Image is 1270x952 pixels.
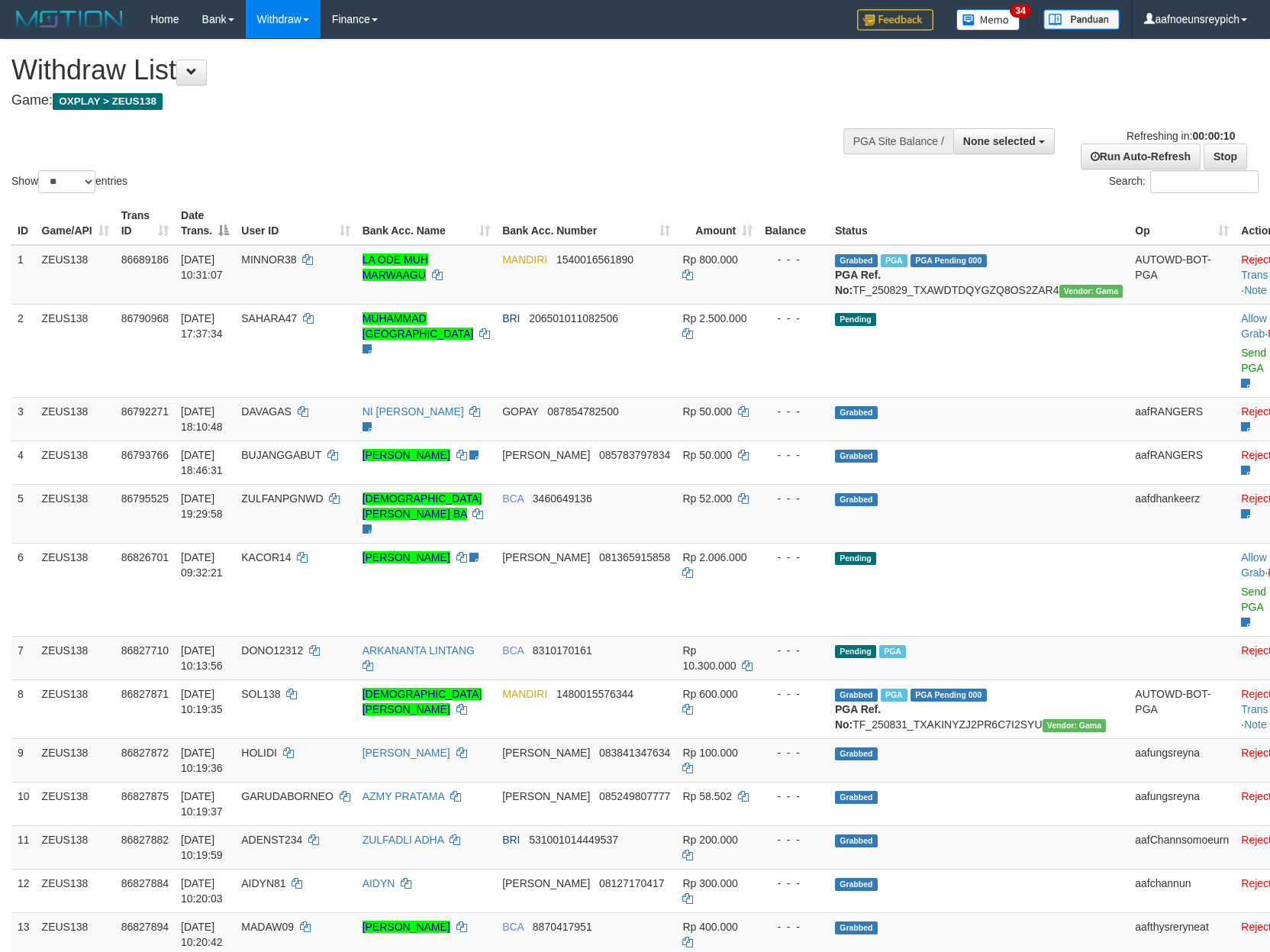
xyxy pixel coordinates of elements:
[1244,284,1267,296] a: Note
[181,834,223,861] span: [DATE] 10:19:59
[181,492,223,520] span: [DATE] 19:29:58
[36,397,115,441] td: ZEUS138
[36,738,115,782] td: ZEUS138
[121,834,169,846] span: 86827882
[829,245,1129,305] td: TF_250829_TXAWDTDQYGZQ8OS2ZAR4
[682,312,746,324] span: Rp 2.500.000
[682,747,737,759] span: Rp 100.000
[843,128,953,154] div: PGA Site Balance /
[11,93,831,108] h4: Game:
[11,55,831,86] h1: Withdraw List
[1127,130,1235,142] span: Refreshing in:
[121,790,169,802] span: 86827875
[1129,202,1235,245] th: Op: activate to sort column ascending
[835,689,878,702] span: Grabbed
[953,128,1055,154] button: None selected
[181,405,223,433] span: [DATE] 18:10:48
[835,703,881,731] b: PGA Ref. No:
[363,644,475,657] a: ARKANANTA LINTANG
[502,790,590,802] span: [PERSON_NAME]
[1150,170,1259,193] input: Search:
[121,644,169,657] span: 86827710
[1109,170,1259,193] label: Search:
[175,202,235,245] th: Date Trans.: activate to sort column descending
[682,877,737,889] span: Rp 300.000
[121,405,169,418] span: 86792271
[676,202,759,245] th: Amount: activate to sort column ascending
[181,449,223,476] span: [DATE] 18:46:31
[682,449,732,461] span: Rp 50.000
[36,202,115,245] th: Game/API: activate to sort column ascending
[241,747,277,759] span: HOLIDI
[181,644,223,672] span: [DATE] 10:13:56
[765,745,823,760] div: - - -
[11,397,36,441] td: 3
[502,688,547,700] span: MANDIRI
[363,449,450,461] a: [PERSON_NAME]
[1129,397,1235,441] td: aafRANGERS
[121,492,169,505] span: 86795525
[835,791,878,804] span: Grabbed
[1244,718,1267,731] a: Note
[1129,484,1235,543] td: aafdhankeerz
[363,747,450,759] a: [PERSON_NAME]
[1241,586,1266,613] a: Send PGA
[11,245,36,305] td: 1
[11,825,36,869] td: 11
[556,253,633,266] span: Copy 1540016561890 to clipboard
[765,447,823,463] div: - - -
[835,493,878,506] span: Grabbed
[1081,144,1201,169] a: Run Auto-Refresh
[53,93,163,110] span: OXPLAY > ZEUS138
[121,253,169,266] span: 86689186
[1241,551,1268,579] span: ·
[356,202,497,245] th: Bank Acc. Name: activate to sort column ascending
[857,9,933,31] img: Feedback.jpg
[835,878,878,891] span: Grabbed
[682,644,736,672] span: Rp 10.300.000
[599,877,665,889] span: Copy 08127170417 to clipboard
[682,834,737,846] span: Rp 200.000
[502,921,524,933] span: BCA
[363,877,395,889] a: AIDYN
[121,449,169,461] span: 86793766
[682,253,737,266] span: Rp 800.000
[682,790,732,802] span: Rp 58.502
[682,921,737,933] span: Rp 400.000
[36,782,115,825] td: ZEUS138
[835,406,878,419] span: Grabbed
[36,543,115,636] td: ZEUS138
[235,202,356,245] th: User ID: activate to sort column ascending
[11,170,127,193] label: Show entries
[363,790,444,802] a: AZMY PRATAMA
[1043,719,1107,732] span: Vendor URL: https://trx31.1velocity.biz
[11,738,36,782] td: 9
[181,312,223,340] span: [DATE] 17:37:34
[835,834,878,847] span: Grabbed
[1129,738,1235,782] td: aafungsreyna
[1129,245,1235,305] td: AUTOWD-BOT-PGA
[765,686,823,702] div: - - -
[533,921,592,933] span: Copy 8870417951 to clipboard
[835,645,876,658] span: Pending
[502,747,590,759] span: [PERSON_NAME]
[11,304,36,397] td: 2
[363,405,464,418] a: NI [PERSON_NAME]
[241,449,321,461] span: BUJANGGABUT
[36,484,115,543] td: ZEUS138
[241,921,294,933] span: MADAW09
[1241,551,1266,579] a: Allow Grab
[363,551,450,563] a: [PERSON_NAME]
[765,832,823,847] div: - - -
[911,689,987,702] span: PGA Pending
[115,202,175,245] th: Trans ID: activate to sort column ascending
[963,135,1036,147] span: None selected
[502,834,520,846] span: BRI
[363,312,474,340] a: MUHAMMAD [GEOGRAPHIC_DATA]
[556,688,633,700] span: Copy 1480015576344 to clipboard
[682,492,732,505] span: Rp 52.000
[181,688,223,715] span: [DATE] 10:19:35
[1010,4,1030,18] span: 34
[502,551,590,563] span: [PERSON_NAME]
[529,312,618,324] span: Copy 206501011082506 to clipboard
